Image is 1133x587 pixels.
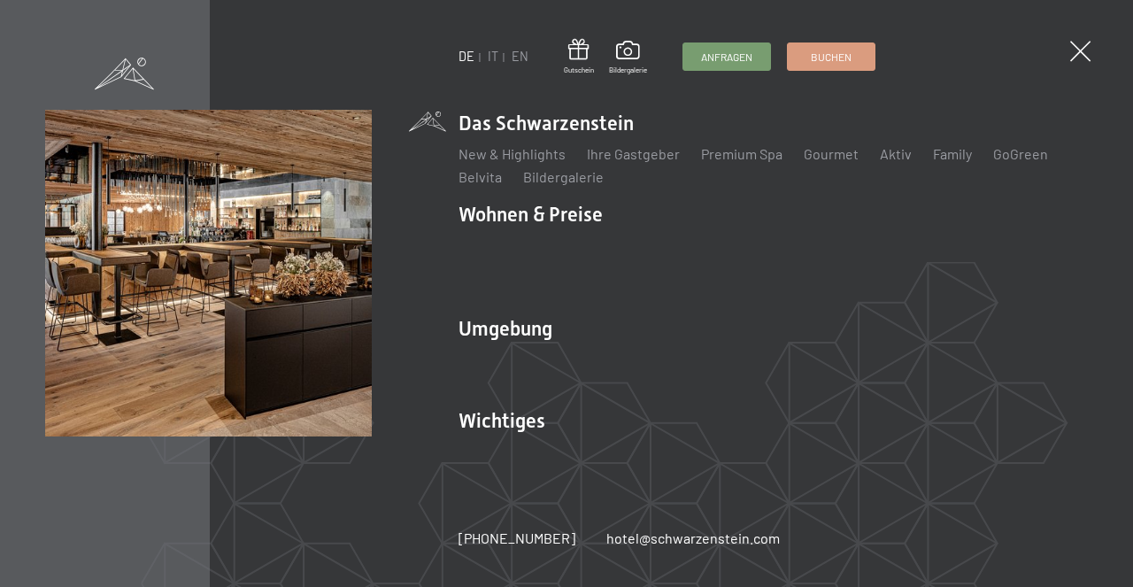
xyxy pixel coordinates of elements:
a: Belvita [459,168,502,185]
a: hotel@schwarzenstein.com [606,529,780,548]
a: Family [933,145,972,162]
span: Bildergalerie [609,66,647,75]
a: IT [488,49,498,64]
a: Anfragen [683,43,770,70]
a: New & Highlights [459,145,566,162]
a: Premium Spa [701,145,782,162]
a: Gourmet [804,145,859,162]
span: Anfragen [701,50,752,65]
a: Ihre Gastgeber [587,145,680,162]
span: Buchen [811,50,852,65]
a: GoGreen [993,145,1048,162]
a: Bildergalerie [609,41,647,74]
a: Aktiv [880,145,912,162]
span: Gutschein [564,66,594,75]
a: [PHONE_NUMBER] [459,529,575,548]
a: Gutschein [564,39,594,75]
span: [PHONE_NUMBER] [459,529,575,546]
a: DE [459,49,474,64]
a: EN [512,49,528,64]
a: Buchen [788,43,875,70]
a: Bildergalerie [523,168,604,185]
